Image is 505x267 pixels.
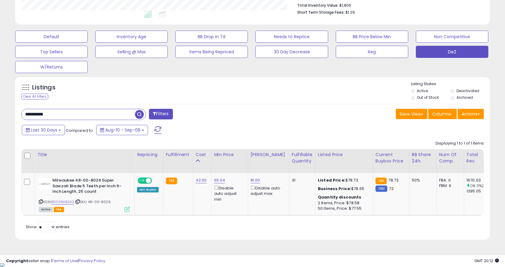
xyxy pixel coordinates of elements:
a: B0009H5S42 [51,199,74,205]
div: $78.73 [318,178,368,183]
span: | SKU: 48-00-8026 [75,199,111,204]
li: $1,806 [297,1,479,8]
div: Disable auto adjust max [251,185,284,196]
div: Repricing [137,152,161,158]
span: Columns [432,111,451,117]
small: (19.71%) [470,183,483,188]
b: Quantity discounts [318,194,362,200]
span: 2025-10-9 20:12 GMT [474,258,499,264]
small: FBM [375,185,387,192]
button: Non Competitive [416,31,488,43]
button: De2 [416,46,488,58]
div: Min Price [214,152,245,158]
div: Listed Price [318,152,370,158]
span: Aug-10 - Sep-08 [105,127,140,133]
div: Win BuyBox [137,187,159,192]
h5: Listings [32,83,56,92]
label: Deactivated [456,88,479,93]
button: Columns [428,109,457,119]
button: W/Returns [15,61,88,73]
div: 50% [412,178,432,183]
button: Save View [396,109,427,119]
a: 81.00 [251,177,260,183]
div: Current Buybox Price [375,152,407,164]
button: Inventory Age [95,31,168,43]
button: Reg [336,46,408,58]
span: Last 30 Days [31,127,57,133]
button: Filters [149,109,173,119]
p: Listing States: [411,81,490,87]
span: 72 [389,186,393,192]
div: Clear All Filters [21,94,48,99]
label: Archived [456,95,473,100]
div: Fulfillable Quantity [292,152,313,164]
button: BB Price Below Min [336,31,408,43]
span: $1.29 [345,9,355,15]
b: Listed Price: [318,177,345,183]
button: Needs to Reprice [255,31,328,43]
label: Out of Stock [417,95,439,100]
button: Selling @ Max [95,46,168,58]
button: Last 30 Days [22,125,65,135]
div: [PERSON_NAME] [251,152,287,158]
div: Num of Comp. [439,152,461,164]
span: All listings currently available for purchase on Amazon [39,207,53,212]
img: 41rOF4p6H2L._SL40_.jpg [39,178,51,190]
div: FBM: 6 [439,183,459,189]
div: 1670.03 [466,178,491,183]
div: 1395.05 [466,189,491,194]
span: Compared to: [66,128,94,133]
button: BB Drop in 7d [175,31,248,43]
div: ASIN: [39,178,130,211]
small: FBA [166,178,177,184]
a: 65.04 [214,177,225,183]
button: Default [15,31,88,43]
div: : [318,195,368,200]
div: Fulfillment [166,152,190,158]
div: BB Share 24h. [412,152,434,164]
span: ON [138,178,146,183]
label: Active [417,88,428,93]
div: 31 [292,178,311,183]
div: Cost [196,152,209,158]
strong: Copyright [6,258,28,264]
div: Disable auto adjust min [214,185,243,202]
span: Show: entries [26,224,69,230]
b: Business Price: [318,186,351,192]
b: Short Term Storage Fees: [297,10,345,15]
button: Actions [458,109,484,119]
b: Total Inventory Value: [297,3,338,8]
a: Privacy Policy [79,258,105,264]
small: FBA [375,178,387,184]
span: OFF [151,178,161,183]
div: Total Rev. [466,152,489,164]
a: 42.00 [196,177,207,183]
div: 50 Items, Price: $77.55 [318,206,368,211]
div: Title [37,152,132,158]
div: seller snap | | [6,258,105,264]
button: Top Sellers [15,46,88,58]
b: Milwaukee 48-00-8026 Super Sawzall Blade 5 Teeth per Inch 9-Inch Length, 25 count [52,178,126,196]
span: FBA [54,207,64,212]
button: 30 Day Decrease [255,46,328,58]
button: Items Being Repriced [175,46,248,58]
div: FBA: 0 [439,178,459,183]
div: Displaying 1 to 1 of 1 items [436,141,484,146]
div: $78.65 [318,186,368,192]
div: 2 Items, Price: $78.58 [318,200,368,206]
button: Aug-10 - Sep-08 [96,125,148,135]
span: 78.73 [388,177,399,183]
a: Terms of Use [52,258,78,264]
